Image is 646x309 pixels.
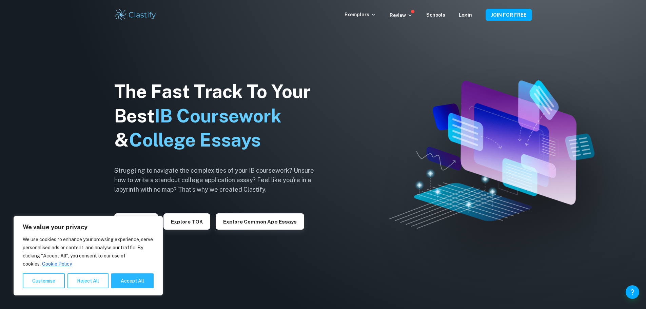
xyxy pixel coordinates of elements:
h6: Struggling to navigate the complexities of your IB coursework? Unsure how to write a standout col... [114,166,325,194]
div: We value your privacy [14,216,163,295]
button: Explore Common App essays [216,213,304,230]
a: Cookie Policy [42,261,72,267]
p: Review [390,12,413,19]
button: Customise [23,273,65,288]
a: Login [459,12,472,18]
button: Reject All [67,273,109,288]
span: College Essays [129,129,261,151]
a: Explore TOK [163,218,210,225]
p: Exemplars [345,11,376,18]
img: Clastify hero [389,80,594,229]
button: Help and Feedback [626,285,639,299]
p: We value your privacy [23,223,154,231]
p: We use cookies to enhance your browsing experience, serve personalised ads or content, and analys... [23,235,154,268]
span: IB Coursework [155,105,281,127]
a: Schools [426,12,445,18]
img: Clastify logo [114,8,157,22]
button: JOIN FOR FREE [486,9,532,21]
button: Explore IAs [114,213,158,230]
a: Explore Common App essays [216,218,304,225]
h1: The Fast Track To Your Best & [114,79,325,153]
button: Accept All [111,273,154,288]
button: Explore TOK [163,213,210,230]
